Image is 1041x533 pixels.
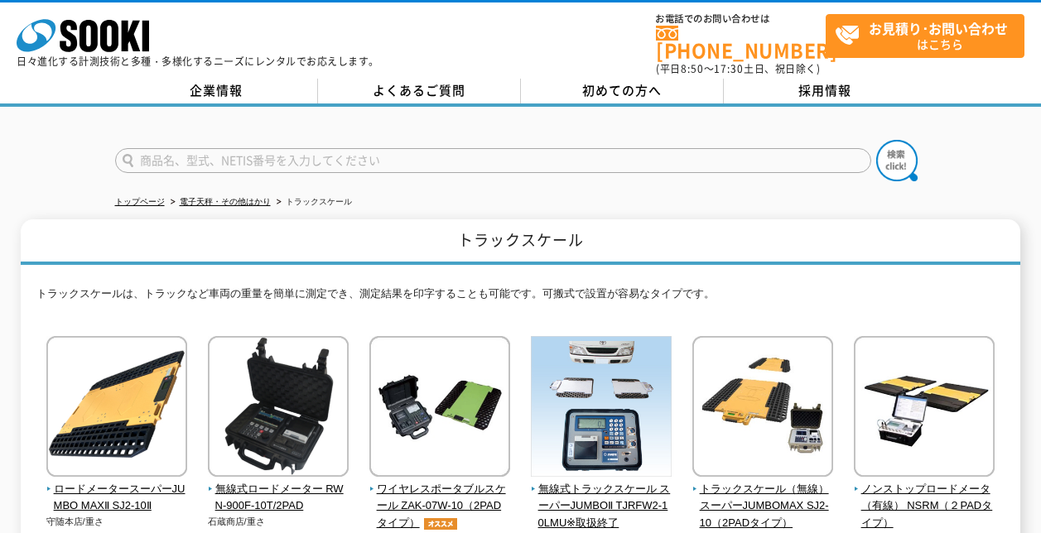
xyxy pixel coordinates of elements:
[208,515,349,529] p: 石蔵商店/重さ
[46,515,188,529] p: 守随本店/重さ
[46,336,187,481] img: ロードメータースーパーJUMBO MAXⅡ SJ2-10Ⅱ
[656,14,826,24] span: お電話でのお問い合わせは
[369,336,510,481] img: ワイヤレスポータブルスケール ZAK-07W-10（2PADタイプ）
[115,197,165,206] a: トップページ
[521,79,724,103] a: 初めての方へ
[208,481,349,516] span: 無線式ロードメーター RWN-900F-10T/2PAD
[656,26,826,60] a: [PHONE_NUMBER]
[115,148,871,173] input: 商品名、型式、NETIS番号を入力してください
[531,465,672,532] a: 無線式トラックスケール スーパーJUMBOⅡ TJRFW2-10LMU※取扱終了
[21,219,1020,265] h1: トラックスケール
[854,481,995,532] span: ノンストップロードメータ（有線） NSRM（２PADタイプ）
[869,18,1008,38] strong: お見積り･お問い合わせ
[46,481,188,516] span: ロードメータースーパーJUMBO MAXⅡ SJ2-10Ⅱ
[582,81,662,99] span: 初めての方へ
[208,336,349,481] img: 無線式ロードメーター RWN-900F-10T/2PAD
[46,465,188,515] a: ロードメータースーパーJUMBO MAXⅡ SJ2-10Ⅱ
[208,465,349,515] a: 無線式ロードメーター RWN-900F-10T/2PAD
[714,61,744,76] span: 17:30
[36,286,1005,311] p: トラックスケールは、トラックなど車両の重量を簡単に測定でき、測定結果を印字することも可能です。可搬式で設置が容易なタイプです。
[854,336,995,481] img: ノンストップロードメータ（有線） NSRM（２PADタイプ）
[369,465,511,532] a: ワイヤレスポータブルスケール ZAK-07W-10（2PADタイプ）オススメ
[854,465,995,532] a: ノンストップロードメータ（有線） NSRM（２PADタイプ）
[180,197,271,206] a: 電子天秤・その他はかり
[115,79,318,103] a: 企業情報
[531,481,672,532] span: 無線式トラックスケール スーパーJUMBOⅡ TJRFW2-10LMU※取扱終了
[420,518,461,530] img: オススメ
[835,15,1024,56] span: はこちら
[681,61,704,76] span: 8:50
[17,56,379,66] p: 日々進化する計測技術と多種・多様化するニーズにレンタルでお応えします。
[369,481,511,532] span: ワイヤレスポータブルスケール ZAK-07W-10（2PADタイプ）
[273,194,352,211] li: トラックスケール
[656,61,820,76] span: (平日 ～ 土日、祝日除く)
[692,481,834,532] span: トラックスケール（無線） スーパーJUMBOMAX SJ2-10（2PADタイプ）
[692,465,834,532] a: トラックスケール（無線） スーパーJUMBOMAX SJ2-10（2PADタイプ）
[876,140,918,181] img: btn_search.png
[724,79,927,103] a: 採用情報
[692,336,833,481] img: トラックスケール（無線） スーパーJUMBOMAX SJ2-10（2PADタイプ）
[826,14,1024,58] a: お見積り･お問い合わせはこちら
[531,336,672,481] img: 無線式トラックスケール スーパーJUMBOⅡ TJRFW2-10LMU※取扱終了
[318,79,521,103] a: よくあるご質問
